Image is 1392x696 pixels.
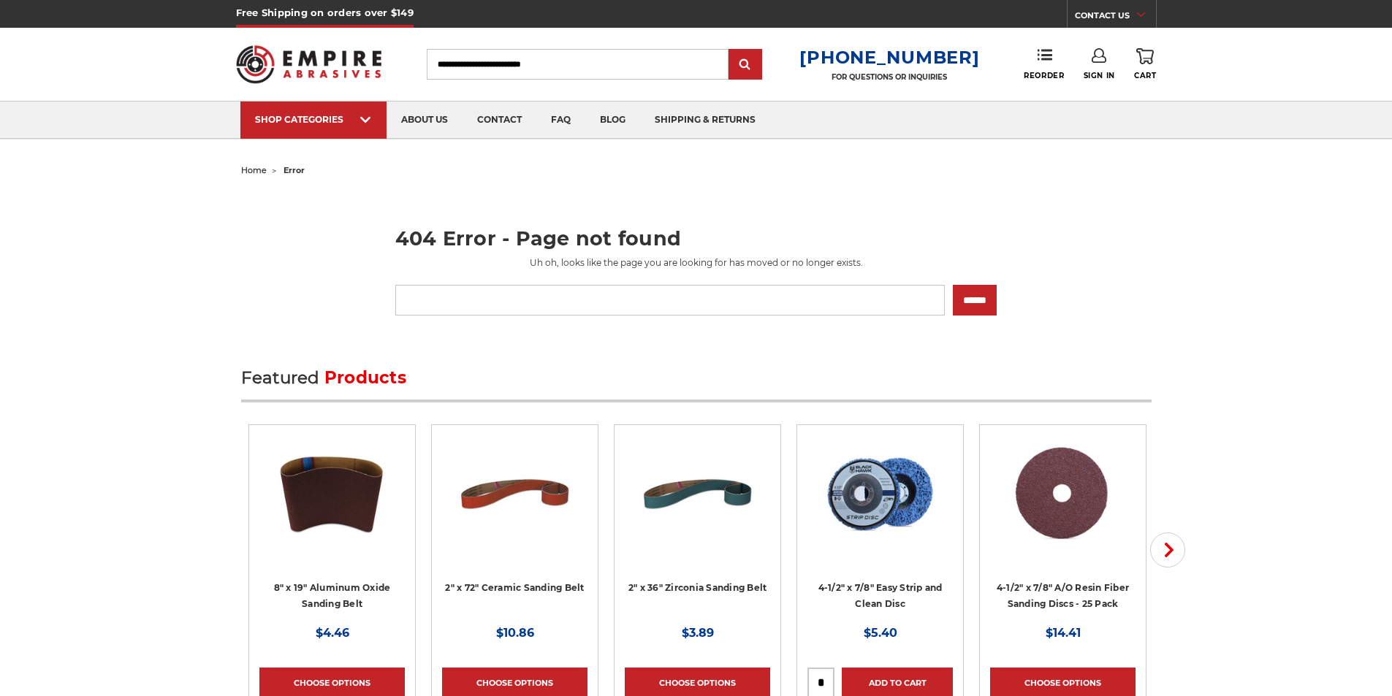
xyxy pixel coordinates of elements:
[585,102,640,139] a: blog
[1046,626,1081,640] span: $14.41
[316,626,349,640] span: $4.46
[259,435,405,574] a: aluminum oxide 8x19 sanding belt
[990,435,1136,574] a: 4.5 inch resin fiber disc
[1003,435,1122,552] img: 4.5 inch resin fiber disc
[1075,7,1156,28] a: CONTACT US
[387,102,463,139] a: about us
[1084,71,1115,80] span: Sign In
[682,626,714,640] span: $3.89
[1134,48,1156,80] a: Cart
[807,435,953,574] a: 4-1/2" x 7/8" Easy Strip and Clean Disc
[625,435,770,574] a: 2" x 36" Zirconia Pipe Sanding Belt
[640,102,770,139] a: shipping & returns
[241,367,320,388] span: Featured
[284,165,305,175] span: error
[799,72,979,82] p: FOR QUESTIONS OR INQUIRIES
[639,435,756,552] img: 2" x 36" Zirconia Pipe Sanding Belt
[1150,532,1185,567] button: Next
[395,256,997,269] p: Uh oh, looks like the page you are looking for has moved or no longer exists.
[496,626,534,640] span: $10.86
[818,582,943,610] a: 4-1/2" x 7/8" Easy Strip and Clean Disc
[1024,71,1064,80] span: Reorder
[241,165,267,175] a: home
[442,435,587,574] a: 2" x 72" Ceramic Pipe Sanding Belt
[457,435,574,552] img: 2" x 72" Ceramic Pipe Sanding Belt
[463,102,536,139] a: contact
[536,102,585,139] a: faq
[997,582,1129,610] a: 4-1/2" x 7/8" A/O Resin Fiber Sanding Discs - 25 Pack
[255,114,372,125] div: SHOP CATEGORIES
[395,229,997,248] h1: 404 Error - Page not found
[731,50,760,80] input: Submit
[445,582,584,593] a: 2" x 72" Ceramic Sanding Belt
[1134,71,1156,80] span: Cart
[274,582,391,610] a: 8" x 19" Aluminum Oxide Sanding Belt
[799,47,979,68] a: [PHONE_NUMBER]
[274,435,391,552] img: aluminum oxide 8x19 sanding belt
[324,367,406,388] span: Products
[628,582,767,593] a: 2" x 36" Zirconia Sanding Belt
[236,36,382,93] img: Empire Abrasives
[818,435,943,552] img: 4-1/2" x 7/8" Easy Strip and Clean Disc
[1024,48,1064,80] a: Reorder
[864,626,897,640] span: $5.40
